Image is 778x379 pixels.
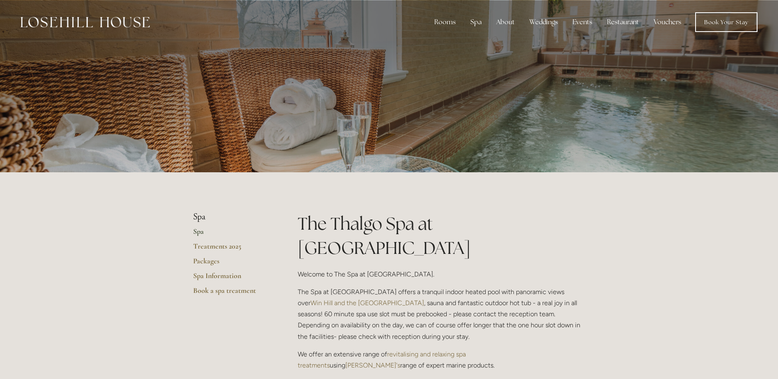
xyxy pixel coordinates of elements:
div: About [490,14,521,30]
a: Book a spa treatment [193,286,272,301]
div: Rooms [428,14,462,30]
div: Spa [464,14,488,30]
div: Events [566,14,599,30]
p: We offer an extensive range of using range of expert marine products. [298,349,585,371]
a: Spa [193,227,272,242]
a: [PERSON_NAME]'s [345,361,400,369]
a: Win Hill and the [GEOGRAPHIC_DATA] [310,299,424,307]
a: Book Your Stay [695,12,757,32]
h1: The Thalgo Spa at [GEOGRAPHIC_DATA] [298,212,585,260]
p: The Spa at [GEOGRAPHIC_DATA] offers a tranquil indoor heated pool with panoramic views over , sau... [298,286,585,342]
a: Spa Information [193,271,272,286]
div: Restaurant [600,14,646,30]
img: Losehill House [21,17,150,27]
a: Vouchers [647,14,688,30]
p: Welcome to The Spa at [GEOGRAPHIC_DATA]. [298,269,585,280]
div: Weddings [523,14,564,30]
a: Packages [193,256,272,271]
a: Treatments 2025 [193,242,272,256]
li: Spa [193,212,272,222]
